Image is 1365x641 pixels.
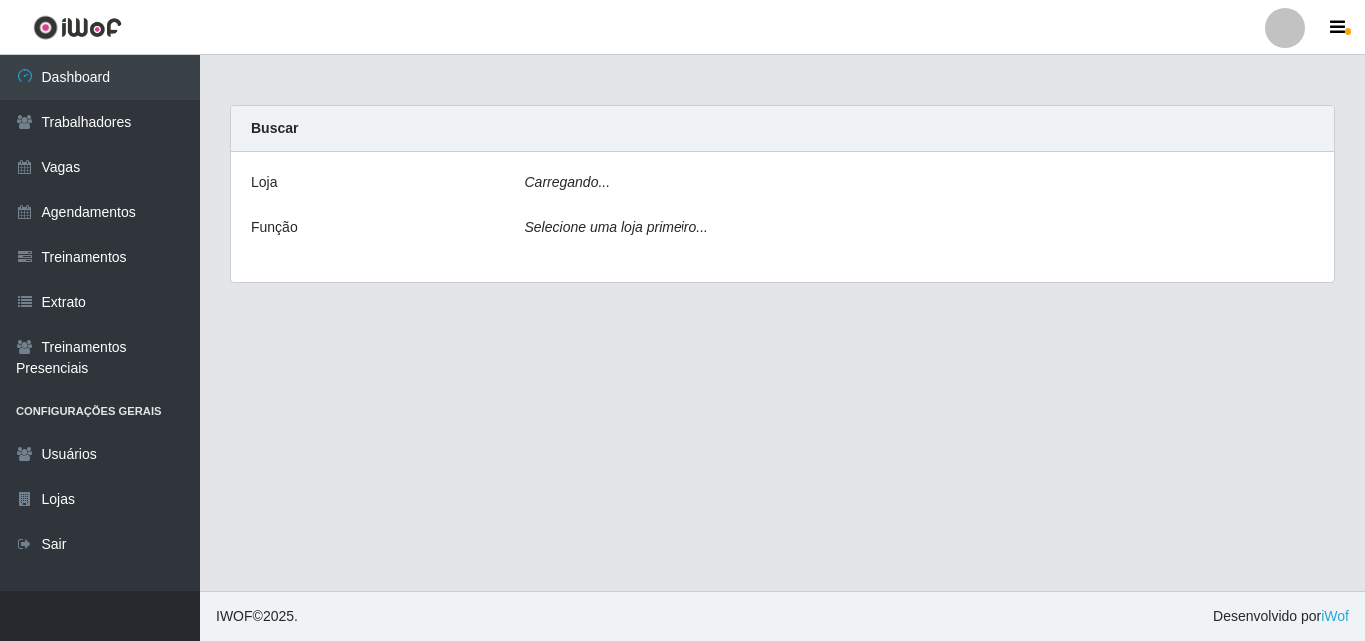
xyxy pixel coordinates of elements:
[525,174,611,190] i: Carregando...
[216,606,298,627] span: © 2025 .
[33,15,122,40] img: CoreUI Logo
[216,608,253,624] span: IWOF
[525,219,708,235] i: Selecione uma loja primeiro...
[251,172,277,193] label: Loja
[1213,606,1349,627] span: Desenvolvido por
[251,217,298,238] label: Função
[251,120,298,136] strong: Buscar
[1321,608,1349,624] a: iWof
